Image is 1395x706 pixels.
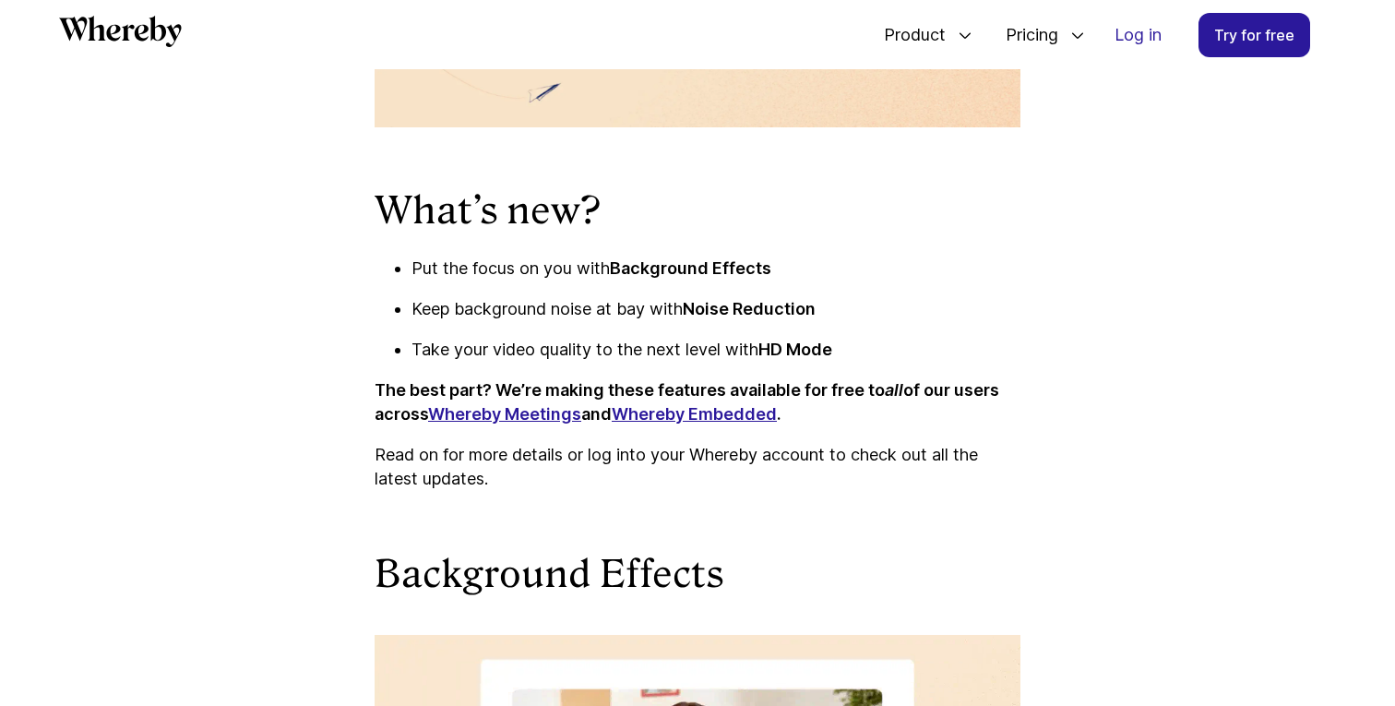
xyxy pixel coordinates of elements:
strong: and [581,404,612,424]
strong: . [777,404,781,424]
a: Try for free [1198,13,1310,57]
h2: What’s new? [375,186,1020,234]
p: Read on for more details or log into your Whereby account to check out all the latest updates. [375,443,1020,491]
strong: HD Mode [758,340,832,359]
span: Pricing [987,5,1063,66]
a: Whereby [59,16,182,54]
strong: all [885,380,903,400]
h2: Background Effects [375,550,1020,598]
span: Product [865,5,950,66]
a: Whereby Meetings [428,404,581,424]
strong: Background Effects [610,258,771,278]
a: Whereby Embedded [612,404,777,424]
p: Take your video quality to the next level with [411,338,1020,362]
a: Log in [1100,14,1176,56]
strong: Noise Reduction [683,299,816,318]
p: Keep background noise at bay with [411,297,1020,321]
strong: The best part? We’re making these features available for free to [375,380,885,400]
p: Put the focus on you with [411,257,1020,281]
svg: Whereby [59,16,182,47]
